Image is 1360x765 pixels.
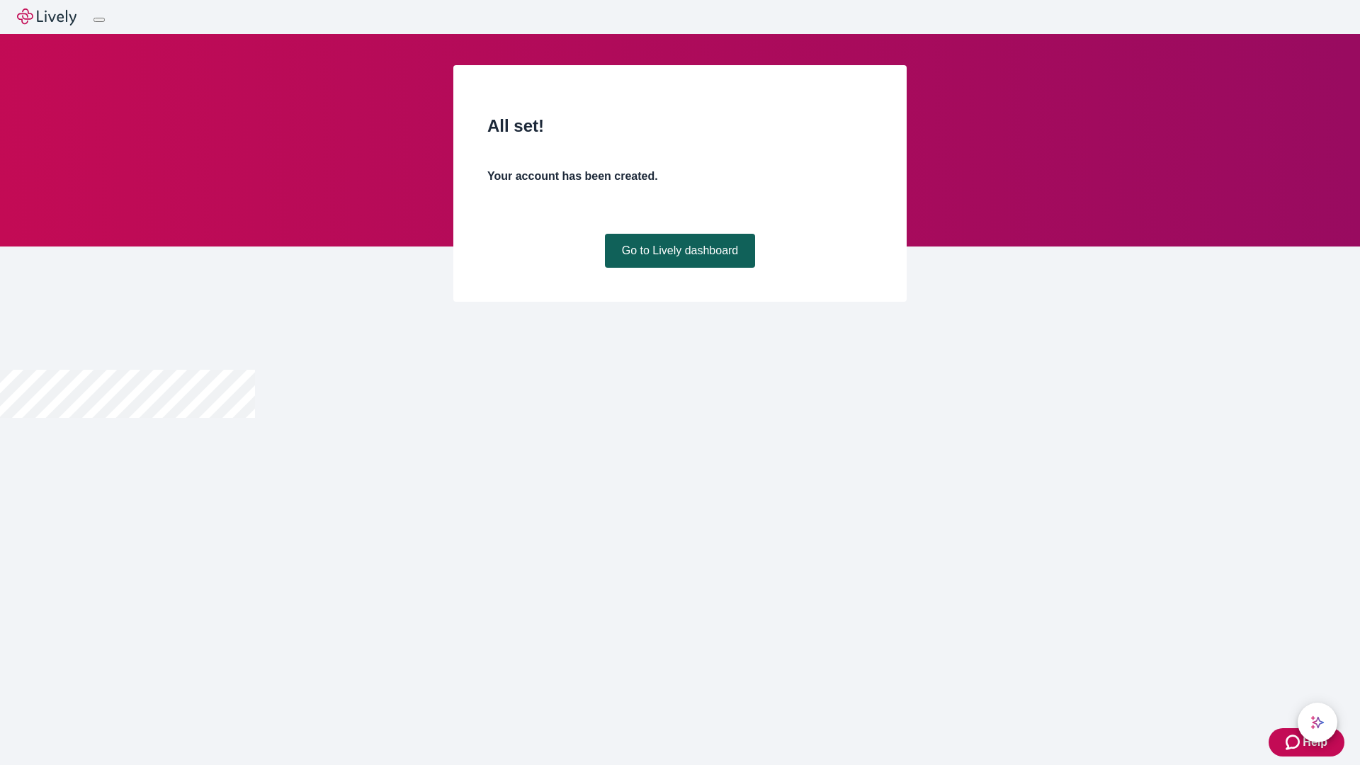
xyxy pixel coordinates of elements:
h4: Your account has been created. [487,168,873,185]
svg: Zendesk support icon [1286,734,1303,751]
span: Help [1303,734,1327,751]
button: Log out [93,18,105,22]
img: Lively [17,8,76,25]
button: chat [1298,703,1337,742]
h2: All set! [487,113,873,139]
button: Zendesk support iconHelp [1269,728,1344,756]
a: Go to Lively dashboard [605,234,756,268]
svg: Lively AI Assistant [1310,715,1325,730]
